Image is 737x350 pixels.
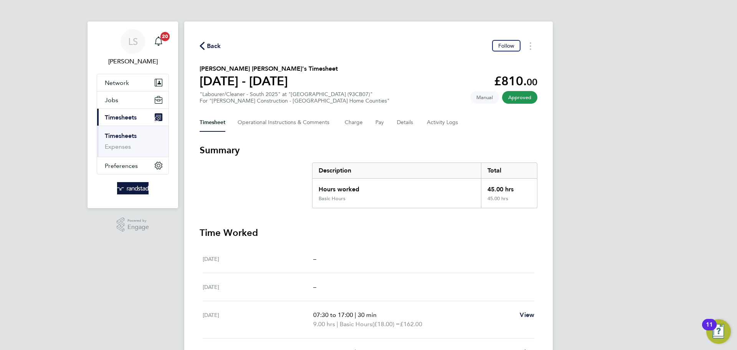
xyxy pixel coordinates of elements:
span: View [520,311,534,318]
span: 9.00 hrs [313,320,335,328]
img: randstad-logo-retina.png [117,182,149,194]
button: Activity Logs [427,113,459,132]
div: [DATE] [203,254,313,264]
span: | [355,311,356,318]
button: Preferences [97,157,169,174]
div: Hours worked [312,179,481,196]
span: 07:30 to 17:00 [313,311,353,318]
span: 20 [160,32,170,41]
span: Powered by [127,217,149,224]
button: Jobs [97,91,169,108]
span: LS [128,36,138,46]
span: This timesheet has been approved. [502,91,537,104]
button: Network [97,74,169,91]
div: 11 [706,325,713,335]
button: Operational Instructions & Comments [238,113,332,132]
button: Back [200,41,221,51]
div: Basic Hours [319,196,345,202]
a: Expenses [105,143,131,150]
button: Details [397,113,415,132]
span: – [313,255,316,262]
h3: Time Worked [200,227,537,239]
button: Open Resource Center, 11 new notifications [706,319,731,344]
span: Preferences [105,162,138,169]
span: Back [207,41,221,51]
div: Description [312,163,481,178]
div: For "[PERSON_NAME] Construction - [GEOGRAPHIC_DATA] Home Counties" [200,98,390,104]
button: Pay [375,113,385,132]
a: View [520,310,534,320]
app-decimal: £810. [494,74,537,88]
span: Timesheets [105,114,137,121]
a: 20 [151,29,166,54]
span: 30 min [358,311,377,318]
span: £162.00 [400,320,422,328]
h2: [PERSON_NAME] [PERSON_NAME]'s Timesheet [200,64,338,73]
button: Timesheets [97,109,169,126]
div: Timesheets [97,126,169,157]
div: Total [481,163,537,178]
div: [DATE] [203,310,313,329]
nav: Main navigation [88,22,178,208]
button: Timesheets Menu [524,40,537,52]
span: Engage [127,224,149,231]
span: Lewis Saunders [97,57,169,66]
div: "Labourer/Cleaner - South 2025" at "[GEOGRAPHIC_DATA] (93CB07)" [200,91,390,104]
span: Basic Hours [340,320,372,329]
span: – [313,283,316,290]
span: 00 [527,76,537,88]
div: 45.00 hrs [481,196,537,208]
a: LS[PERSON_NAME] [97,29,169,66]
a: Powered byEngage [117,217,149,232]
button: Timesheet [200,113,225,132]
span: (£18.00) = [372,320,400,328]
a: Timesheets [105,132,137,139]
span: This timesheet was manually created. [470,91,499,104]
span: Follow [498,42,514,49]
h1: [DATE] - [DATE] [200,73,338,89]
span: Jobs [105,96,118,104]
span: | [337,320,338,328]
button: Charge [345,113,363,132]
div: [DATE] [203,282,313,292]
div: Summary [312,163,537,208]
a: Go to home page [97,182,169,194]
h3: Summary [200,144,537,156]
button: Follow [492,40,521,51]
div: 45.00 hrs [481,179,537,196]
span: Network [105,79,129,86]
